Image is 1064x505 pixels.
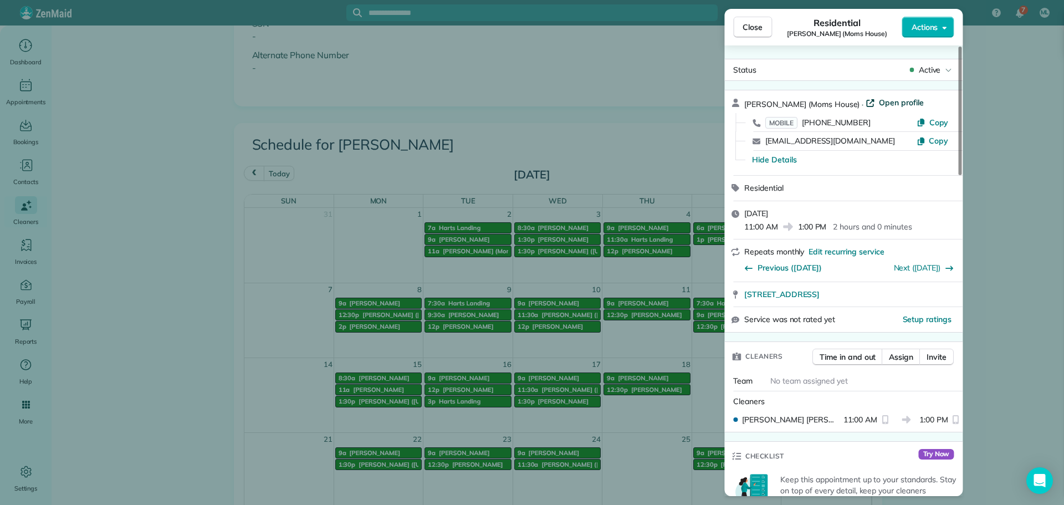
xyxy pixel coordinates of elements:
span: [DATE] [744,208,768,218]
a: Next ([DATE]) [894,263,941,273]
span: Copy [929,136,949,146]
span: Repeats monthly [744,247,804,257]
button: Assign [882,349,921,365]
span: Residential [814,16,861,29]
a: MOBILE[PHONE_NUMBER] [765,117,870,128]
span: Cleaners [745,351,782,362]
span: Status [733,65,756,75]
span: Invite [927,351,947,363]
button: Previous ([DATE]) [744,262,822,273]
span: Team [733,376,753,386]
span: [STREET_ADDRESS] [744,289,820,300]
p: 2 hours and 0 minutes [833,221,912,232]
button: Hide Details [752,154,797,165]
span: Edit recurring service [809,246,884,257]
span: Open profile [879,97,924,108]
span: Residential [744,183,784,193]
span: [PERSON_NAME] [PERSON_NAME] [742,414,839,425]
button: Invite [920,349,954,365]
span: Try Now [919,449,954,460]
span: 11:00 AM [744,221,778,232]
span: Cleaners [733,396,765,406]
span: Actions [912,22,938,33]
span: [PERSON_NAME] (Moms House) [787,29,887,38]
a: Open profile [866,97,924,108]
button: Setup ratings [903,314,952,325]
a: [EMAIL_ADDRESS][DOMAIN_NAME] [765,136,895,146]
span: Time in and out [820,351,876,363]
span: Assign [889,351,914,363]
span: 1:00 PM [798,221,827,232]
a: [STREET_ADDRESS] [744,289,956,300]
span: Checklist [745,451,784,462]
button: Close [733,17,772,38]
span: 11:00 AM [843,414,877,425]
span: 1:00 PM [919,414,948,425]
button: Next ([DATE]) [894,262,954,273]
button: Time in and out [812,349,883,365]
button: Copy [917,135,949,146]
span: No team assigned yet [770,376,847,386]
span: [PERSON_NAME] (Moms House) [744,99,860,109]
span: Close [743,22,763,33]
button: Copy [917,117,949,128]
span: Service was not rated yet [744,314,835,325]
span: MOBILE [765,117,797,129]
span: Previous ([DATE]) [758,262,822,273]
span: Setup ratings [903,314,952,324]
span: Copy [929,118,949,127]
span: · [860,100,866,109]
span: Active [919,64,941,75]
div: Open Intercom Messenger [1026,467,1053,494]
span: [PHONE_NUMBER] [802,118,870,127]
